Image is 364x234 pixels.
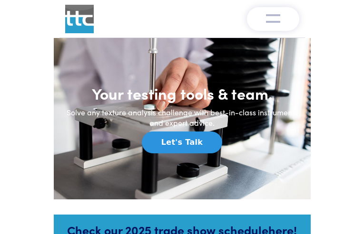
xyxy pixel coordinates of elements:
button: Toggle navigation [247,7,299,31]
h6: Solve any texture analysis challenge with best-in-class instruments and expert advice. [65,107,299,128]
h1: Your testing tools & team. [65,84,299,103]
img: menu-v1.0.png [266,12,280,23]
button: Let's Talk [142,131,222,153]
img: ttc_logo_1x1_v1.0.png [65,5,94,33]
